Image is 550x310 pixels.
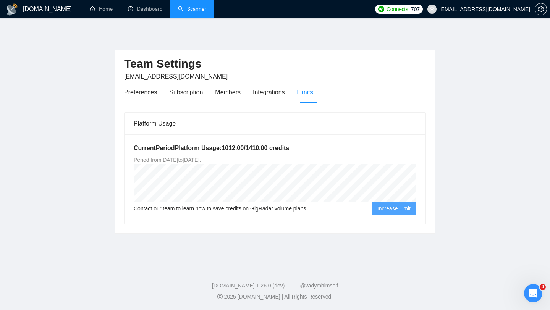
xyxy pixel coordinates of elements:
[134,204,306,213] span: Contact our team to learn how to save credits on GigRadar volume plans
[540,284,546,290] span: 4
[524,284,542,302] iframe: Intercom live chat
[253,87,285,97] div: Integrations
[300,283,338,289] a: @vadymhimself
[429,6,435,12] span: user
[387,5,409,13] span: Connects:
[297,87,313,97] div: Limits
[217,294,223,299] span: copyright
[6,293,544,301] div: 2025 [DOMAIN_NAME] | All Rights Reserved.
[134,144,416,153] h5: Current Period Platform Usage: 1012.00 / 1410.00 credits
[6,3,18,16] img: logo
[134,157,201,163] span: Period from [DATE] to [DATE] .
[535,3,547,15] button: setting
[411,5,419,13] span: 707
[377,204,411,213] span: Increase Limit
[128,6,163,12] a: dashboardDashboard
[124,87,157,97] div: Preferences
[178,6,206,12] a: searchScanner
[169,87,203,97] div: Subscription
[90,6,113,12] a: homeHome
[124,56,426,72] h2: Team Settings
[215,87,241,97] div: Members
[372,202,416,215] button: Increase Limit
[535,6,547,12] a: setting
[124,73,228,80] span: [EMAIL_ADDRESS][DOMAIN_NAME]
[378,6,384,12] img: upwork-logo.png
[212,283,285,289] a: [DOMAIN_NAME] 1.26.0 (dev)
[134,113,416,134] div: Platform Usage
